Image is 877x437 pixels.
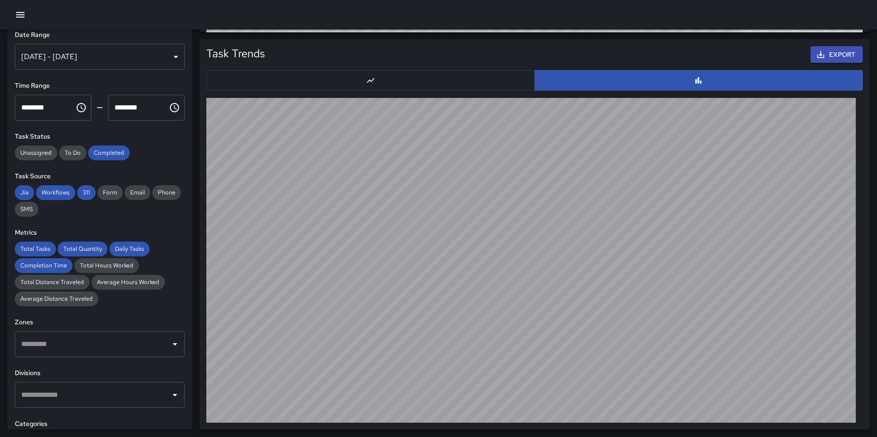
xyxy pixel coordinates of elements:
button: Choose time, selected time is 11:59 PM [165,98,184,117]
button: Open [168,338,181,351]
div: Average Distance Traveled [15,291,98,306]
svg: Bar Chart [694,76,703,85]
div: To Do [59,146,86,160]
h5: Task Trends [206,46,265,61]
span: Daily Tasks [109,245,150,253]
h6: Metrics [15,228,185,238]
span: Email [125,188,150,196]
div: Completion Time [15,258,72,273]
button: Bar Chart [535,70,863,91]
div: Total Tasks [15,242,56,256]
div: Completed [88,146,130,160]
div: Form [97,185,123,200]
span: Total Tasks [15,245,56,253]
span: SMS [15,205,38,213]
h6: Task Status [15,132,185,142]
div: Daily Tasks [109,242,150,256]
span: Average Hours Worked [91,278,165,286]
span: Total Distance Traveled [15,278,90,286]
button: Line Chart [206,70,535,91]
div: SMS [15,202,38,217]
span: To Do [59,149,86,157]
div: [DATE] - [DATE] [15,44,185,70]
div: 311 [77,185,96,200]
span: Jia [15,188,34,196]
span: Total Quantity [58,245,108,253]
div: Phone [152,185,181,200]
span: Form [97,188,123,196]
h6: Task Source [15,171,185,182]
h6: Date Range [15,30,185,40]
button: Open [168,388,181,401]
h6: Divisions [15,368,185,378]
div: Unassigned [15,146,57,160]
span: Workflows [36,188,75,196]
button: Choose time, selected time is 12:00 AM [72,98,90,117]
svg: Line Chart [366,76,375,85]
div: Total Distance Traveled [15,275,90,290]
div: Total Hours Worked [74,258,139,273]
div: Workflows [36,185,75,200]
span: Average Distance Traveled [15,295,98,303]
h6: Time Range [15,81,185,91]
div: Email [125,185,150,200]
span: Completion Time [15,261,72,269]
button: Export [811,46,863,63]
div: Average Hours Worked [91,275,165,290]
div: Jia [15,185,34,200]
span: Total Hours Worked [74,261,139,269]
span: Phone [152,188,181,196]
h6: Categories [15,419,185,429]
span: Unassigned [15,149,57,157]
span: 311 [77,188,96,196]
span: Completed [88,149,130,157]
div: Total Quantity [58,242,108,256]
h6: Zones [15,317,185,328]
